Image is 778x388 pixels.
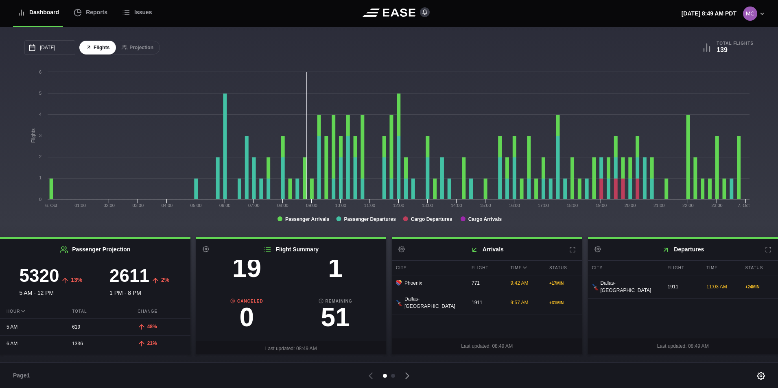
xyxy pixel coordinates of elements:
[291,298,380,304] b: Remaining
[79,41,116,55] button: Flights
[625,203,636,208] text: 20:00
[392,261,465,275] div: City
[203,249,291,285] a: Completed19
[190,203,202,208] text: 05:00
[203,298,291,334] a: Canceled0
[596,203,607,208] text: 19:00
[702,261,739,275] div: Time
[664,261,701,275] div: Flight
[404,295,461,310] span: Dallas-[GEOGRAPHIC_DATA]
[567,203,578,208] text: 18:00
[39,175,42,180] text: 1
[717,41,754,46] b: Total Flights
[39,133,42,138] text: 3
[13,371,33,380] span: Page 1
[133,203,144,208] text: 03:00
[203,255,291,281] h3: 19
[738,203,750,208] tspan: 7. Oct
[39,154,42,159] text: 2
[248,203,260,208] text: 07:00
[706,284,727,290] span: 11:03 AM
[451,203,462,208] text: 14:00
[19,267,59,285] h3: 5320
[468,216,502,222] tspan: Cargo Arrivals
[66,319,125,335] div: 619
[203,304,291,330] h3: 0
[392,239,582,260] h2: Arrivals
[277,203,288,208] text: 08:00
[291,298,380,334] a: Remaining51
[422,203,433,208] text: 13:00
[291,255,380,281] h3: 1
[66,304,125,318] div: Total
[393,203,404,208] text: 12:00
[682,203,694,208] text: 22:00
[601,279,658,294] span: Dallas-[GEOGRAPHIC_DATA]
[196,239,387,260] h2: Flight Summary
[549,280,578,286] div: + 17 MIN
[682,9,736,18] p: [DATE] 8:49 AM PDT
[39,91,42,96] text: 5
[538,203,549,208] text: 17:00
[39,70,42,74] text: 6
[549,300,578,306] div: + 31 MIN
[711,203,723,208] text: 23:00
[24,40,75,55] input: mm/dd/yyyy
[162,203,173,208] text: 04:00
[743,7,757,21] img: 1153cdcb26907aa7d1cda5a03a6cdb74
[392,338,582,354] div: Last updated: 08:49 AM
[109,267,149,285] h3: 2611
[66,336,125,351] div: 1336
[95,267,184,297] div: 1 PM - 8 PM
[219,203,231,208] text: 06:00
[509,203,520,208] text: 16:00
[717,46,728,53] b: 139
[66,353,125,368] div: 318
[203,298,291,304] b: Canceled
[39,197,42,202] text: 0
[31,129,36,143] tspan: Flights
[335,203,346,208] text: 10:00
[480,203,491,208] text: 15:00
[545,261,582,275] div: Status
[511,280,529,286] span: 9:42 AM
[745,284,774,290] div: + 24 MIN
[364,203,376,208] text: 11:00
[161,277,169,283] span: 2%
[468,261,505,275] div: Flight
[7,267,95,297] div: 5 AM - 12 PM
[196,341,387,356] div: Last updated: 08:49 AM
[115,41,160,55] button: Projection
[74,203,86,208] text: 01:00
[131,304,190,318] div: Change
[45,203,57,208] tspan: 6. Oct
[664,279,701,294] div: 1911
[468,275,505,291] div: 771
[291,304,380,330] h3: 51
[71,277,82,283] span: 13%
[344,216,396,222] tspan: Passenger Departures
[39,112,42,117] text: 4
[285,216,330,222] tspan: Passenger Arrivals
[588,261,662,275] div: City
[306,203,317,208] text: 09:00
[411,216,452,222] tspan: Cargo Departures
[511,300,529,305] span: 9:57 AM
[147,340,157,346] span: 21%
[291,249,380,285] a: Delayed1
[103,203,115,208] text: 02:00
[653,203,665,208] text: 21:00
[507,261,544,275] div: Time
[147,324,157,329] span: 48%
[404,279,422,287] span: Phoenix
[468,295,505,310] div: 1911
